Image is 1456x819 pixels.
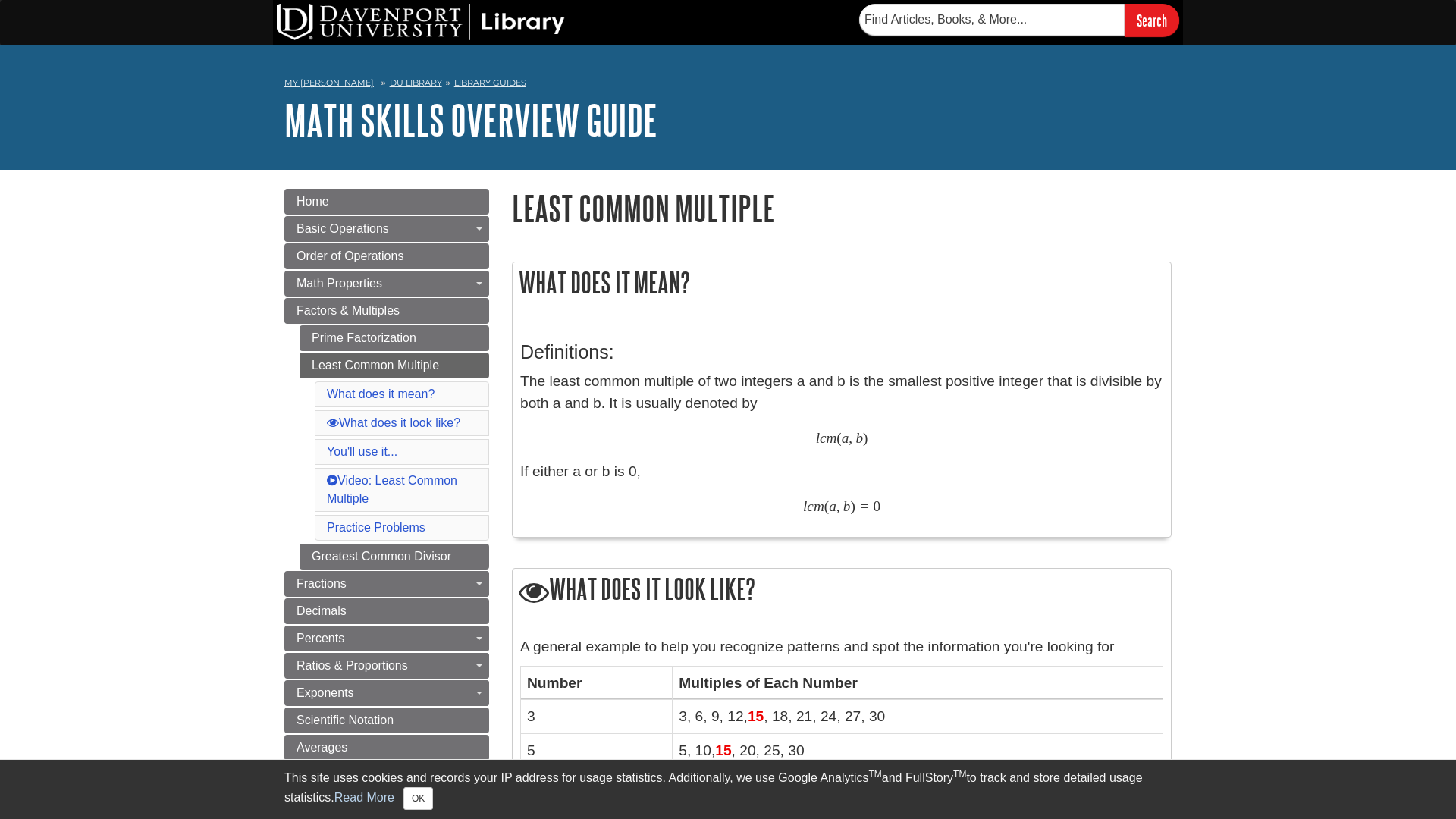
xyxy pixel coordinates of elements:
span: Averages [297,741,347,754]
th: Number [521,666,673,699]
a: Math Properties [284,271,489,297]
a: What does it mean? [327,388,435,400]
a: Read More [334,791,394,804]
span: ) [850,497,855,515]
input: Search [1125,4,1179,36]
span: l [816,429,820,447]
a: My [PERSON_NAME] [284,77,374,89]
a: Ratios & Proportions [284,653,489,679]
strong: 15 [715,742,731,758]
a: Video: Least Common Multiple [327,474,457,505]
a: Greatest Common Divisor [300,544,489,570]
span: Percents [297,632,344,645]
div: If either a or b is 0, [520,326,1163,529]
button: Close [403,787,433,810]
p: The least common multiple of two integers a and b is the smallest positive integer that is divisi... [520,371,1163,415]
a: Basic Operations [284,216,489,242]
span: Fractions [297,577,347,590]
span: Exponents [297,686,354,699]
a: Decimals [284,598,489,624]
nav: breadcrumb [284,73,1172,97]
a: Percents [284,626,489,651]
a: Averages [284,735,489,761]
span: Ratios & Proportions [297,659,408,672]
span: ) [863,429,868,447]
h1: Least Common Multiple [512,189,1172,227]
span: Order of Operations [297,249,403,262]
span: b [843,497,851,515]
span: c [820,429,827,447]
a: Scientific Notation [284,708,489,733]
th: Multiples of Each Number [673,666,1163,699]
a: DU Library [390,77,442,88]
a: Library Guides [454,77,526,88]
td: 5, 10, , 20, 25, 30 [673,733,1163,767]
span: a [829,497,836,515]
strong: 15 [748,708,764,724]
span: ( [836,429,841,447]
span: 0 [873,497,880,515]
a: Order of Operations [284,243,489,269]
a: Exponents [284,680,489,706]
span: ( [824,497,829,515]
span: Home [297,195,329,208]
form: Searches DU Library's articles, books, and more [859,4,1179,36]
span: = [860,497,868,515]
a: Practice Problems [327,521,425,534]
td: 3, 6, 9, 12, , 18, 21, 24, 27, 30 [673,700,1163,733]
span: a [842,429,849,447]
a: Home [284,189,489,215]
a: Prime Factorization [300,325,489,351]
td: 3 [521,700,673,733]
span: Basic Operations [297,222,389,235]
span: Decimals [297,604,347,617]
a: Factors & Multiples [284,298,489,324]
h3: Definitions: [520,341,1163,363]
span: Math Properties [297,277,382,290]
span: , [836,497,840,515]
span: Factors & Multiples [297,304,400,317]
span: Scientific Notation [297,714,394,726]
span: l [803,497,807,515]
p: A general example to help you recognize patterns and spot the information you're looking for [520,636,1163,658]
span: m [827,429,837,447]
h2: What does it look like? [513,569,1171,612]
span: c [807,497,814,515]
a: What does it look like? [327,416,460,429]
sup: TM [868,769,881,780]
h2: What does it mean? [513,262,1171,303]
div: This site uses cookies and records your IP address for usage statistics. Additionally, we use Goo... [284,769,1172,810]
span: , [849,429,852,447]
img: DU Library [277,4,565,40]
a: Least Common Multiple [300,353,489,378]
td: 5 [521,733,673,767]
a: You'll use it... [327,445,397,458]
a: Math Skills Overview Guide [284,96,657,143]
span: b [855,429,863,447]
span: m [814,497,824,515]
input: Find Articles, Books, & More... [859,4,1125,36]
sup: TM [953,769,966,780]
a: Fractions [284,571,489,597]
